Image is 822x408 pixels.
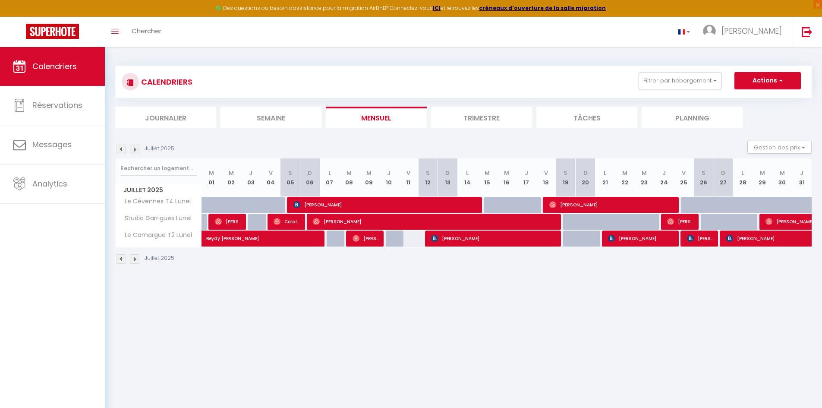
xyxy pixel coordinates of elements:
abbr: L [604,169,606,177]
abbr: M [346,169,352,177]
th: 12 [418,158,438,197]
th: 31 [792,158,812,197]
abbr: J [800,169,803,177]
a: créneaux d'ouverture de la salle migration [479,4,606,12]
abbr: J [387,169,391,177]
th: 30 [772,158,792,197]
span: [PERSON_NAME] [431,230,557,247]
li: Tâches [536,107,637,128]
th: 28 [733,158,753,197]
th: 01 [202,158,222,197]
abbr: S [426,169,430,177]
th: 23 [635,158,655,197]
th: 11 [398,158,418,197]
span: Beydy [PERSON_NAME] [206,226,325,242]
abbr: M [229,169,234,177]
abbr: L [328,169,331,177]
span: [PERSON_NAME] Vlist [667,213,693,230]
span: Chercher [132,26,161,35]
abbr: V [682,169,686,177]
span: Réservations [32,100,82,111]
abbr: S [288,169,292,177]
span: Messages [32,139,72,150]
th: 10 [379,158,399,197]
abbr: V [544,169,548,177]
abbr: M [366,169,372,177]
a: ... [PERSON_NAME] [696,17,793,47]
abbr: L [741,169,744,177]
th: 15 [477,158,497,197]
span: [PERSON_NAME] [608,230,674,247]
span: [PERSON_NAME] [353,230,379,247]
th: 21 [595,158,615,197]
abbr: J [525,169,528,177]
span: [PERSON_NAME] [549,196,675,213]
th: 29 [753,158,772,197]
h3: CALENDRIERS [139,72,192,92]
th: 02 [221,158,241,197]
th: 16 [497,158,517,197]
th: 27 [713,158,733,197]
th: 04 [261,158,280,197]
li: Journalier [115,107,216,128]
a: Beydy [PERSON_NAME] [202,231,222,247]
th: 14 [457,158,477,197]
th: 08 [340,158,359,197]
th: 20 [576,158,595,197]
span: [PERSON_NAME] [215,213,241,230]
th: 06 [300,158,320,197]
th: 13 [438,158,458,197]
abbr: M [760,169,765,177]
abbr: D [583,169,588,177]
abbr: D [721,169,725,177]
li: Trimestre [431,107,532,128]
abbr: M [622,169,627,177]
img: ... [703,25,716,38]
span: Studio Garrigues Lunel [117,214,194,223]
th: 18 [536,158,556,197]
span: Calendriers [32,61,77,72]
p: Juillet 2025 [145,254,174,263]
span: Le Camargue T2 Lunel [117,231,194,240]
li: Mensuel [326,107,427,128]
abbr: S [702,169,705,177]
p: Juillet 2025 [145,145,174,153]
abbr: D [445,169,450,177]
button: Filtrer par hébergement [639,72,721,89]
span: [PERSON_NAME] [313,213,557,230]
button: Actions [734,72,801,89]
abbr: M [642,169,647,177]
span: [PERSON_NAME] [687,230,713,247]
th: 07 [320,158,340,197]
span: [PERSON_NAME] [293,196,479,213]
a: ICI [433,4,441,12]
span: [PERSON_NAME] [721,25,782,36]
li: Semaine [220,107,321,128]
a: Chercher [125,17,168,47]
span: Le Cévennes T4 Lunel [117,197,193,206]
span: Juillet 2025 [116,184,202,196]
abbr: D [308,169,312,177]
th: 19 [556,158,576,197]
th: 17 [517,158,536,197]
abbr: M [780,169,785,177]
span: Analytics [32,178,67,189]
th: 25 [674,158,694,197]
th: 05 [280,158,300,197]
img: logout [802,26,813,37]
img: Super Booking [26,24,79,39]
li: Planning [642,107,743,128]
abbr: M [504,169,509,177]
abbr: L [466,169,469,177]
th: 22 [615,158,635,197]
abbr: M [209,169,214,177]
abbr: S [564,169,567,177]
span: Coralie Svg [274,213,300,230]
th: 24 [654,158,674,197]
abbr: M [485,169,490,177]
abbr: J [662,169,666,177]
input: Rechercher un logement... [120,161,197,176]
abbr: J [249,169,252,177]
